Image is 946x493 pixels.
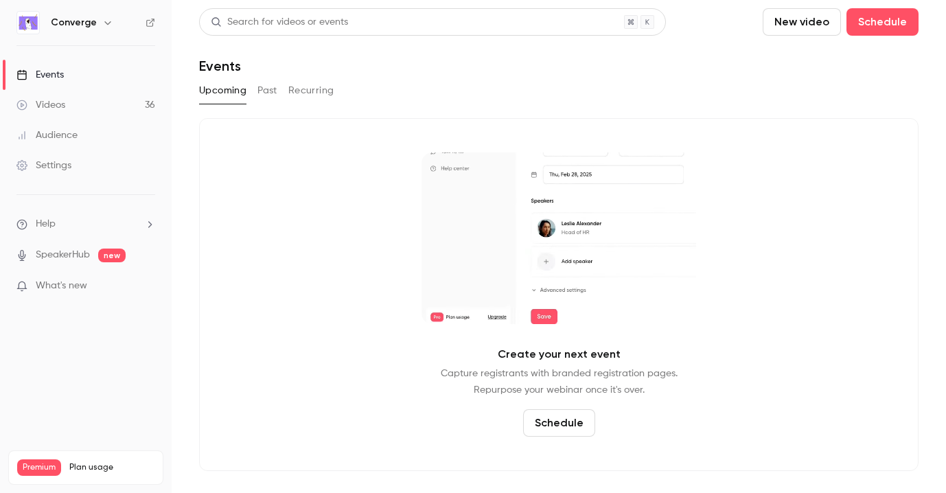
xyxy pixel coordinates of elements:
[199,58,241,74] h1: Events
[16,98,65,112] div: Videos
[51,16,97,30] h6: Converge
[17,12,39,34] img: Converge
[69,462,154,473] span: Plan usage
[36,248,90,262] a: SpeakerHub
[139,280,155,293] iframe: Noticeable Trigger
[16,217,155,231] li: help-dropdown-opener
[257,80,277,102] button: Past
[846,8,919,36] button: Schedule
[17,459,61,476] span: Premium
[211,15,348,30] div: Search for videos or events
[288,80,334,102] button: Recurring
[16,159,71,172] div: Settings
[199,80,246,102] button: Upcoming
[523,409,595,437] button: Schedule
[498,346,621,363] p: Create your next event
[763,8,841,36] button: New video
[98,249,126,262] span: new
[16,128,78,142] div: Audience
[16,68,64,82] div: Events
[36,279,87,293] span: What's new
[441,365,678,398] p: Capture registrants with branded registration pages. Repurpose your webinar once it's over.
[36,217,56,231] span: Help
